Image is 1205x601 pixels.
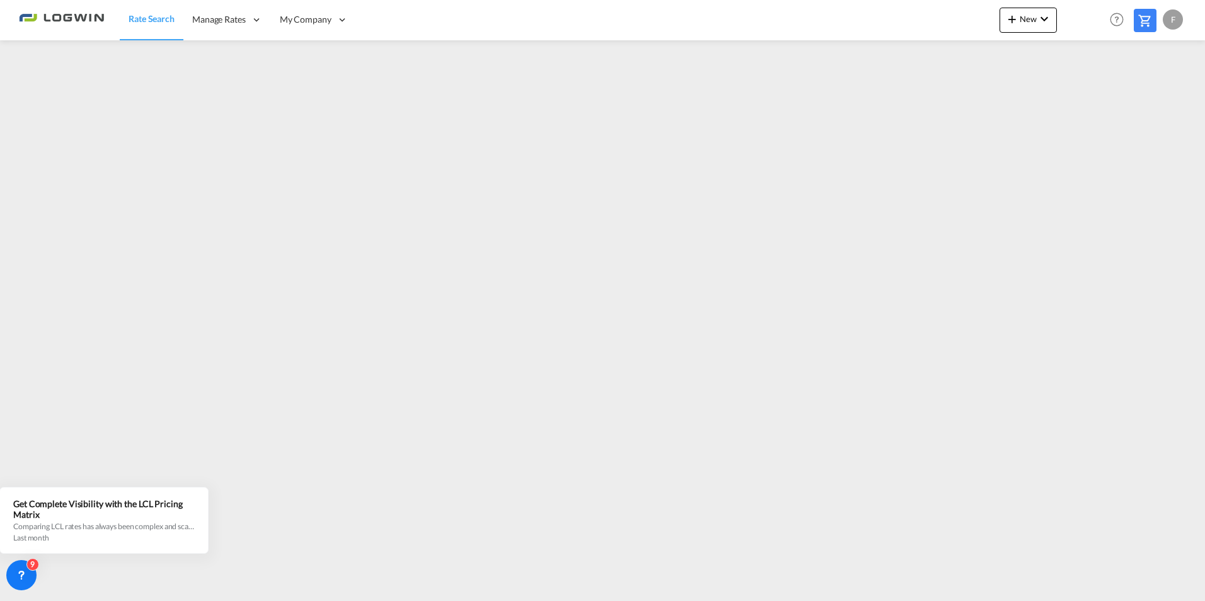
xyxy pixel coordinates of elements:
[1106,9,1127,30] span: Help
[1163,9,1183,30] div: F
[1005,11,1020,26] md-icon: icon-plus 400-fg
[192,13,246,26] span: Manage Rates
[280,13,332,26] span: My Company
[19,6,104,34] img: 2761ae10d95411efa20a1f5e0282d2d7.png
[129,13,175,24] span: Rate Search
[1005,14,1052,24] span: New
[1106,9,1134,31] div: Help
[1037,11,1052,26] md-icon: icon-chevron-down
[1000,8,1057,33] button: icon-plus 400-fgNewicon-chevron-down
